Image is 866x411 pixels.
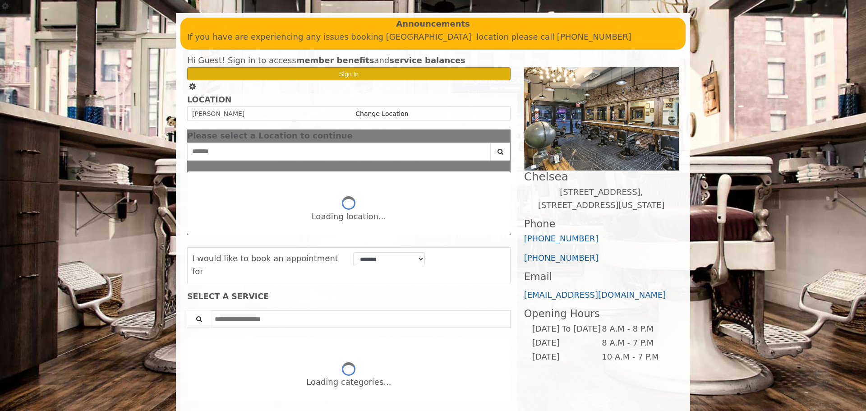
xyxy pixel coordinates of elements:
span: [PERSON_NAME] [192,110,244,117]
input: Search Center [187,143,491,161]
span: Please select a Location to continue [187,131,353,140]
div: SELECT A SERVICE [187,292,511,301]
td: 10 A.M - 7 P.M [601,350,671,364]
div: Hi Guest! Sign in to access and [187,54,511,67]
td: [DATE] To [DATE] [532,322,601,336]
i: Search button [495,148,506,155]
b: Announcements [396,18,470,31]
h2: Chelsea [524,171,679,183]
a: [EMAIL_ADDRESS][DOMAIN_NAME] [524,290,666,300]
button: Service Search [187,310,210,328]
b: member benefits [296,55,374,65]
h3: Opening Hours [524,308,679,319]
p: [STREET_ADDRESS],[STREET_ADDRESS][US_STATE] [524,186,679,212]
h3: Phone [524,218,679,230]
button: close dialog [497,133,511,139]
div: Center Select [187,143,511,165]
td: [DATE] [532,336,601,350]
p: If you have are experiencing any issues booking [GEOGRAPHIC_DATA] location please call [PHONE_NUM... [187,31,679,44]
b: LOCATION [187,95,231,104]
b: service balances [389,55,465,65]
div: Loading location... [312,210,386,223]
a: Change Location [355,110,408,117]
td: 8 A.M - 7 P.M [601,336,671,350]
td: [DATE] [532,350,601,364]
button: Sign In [187,67,511,80]
div: Loading categories... [306,376,391,389]
h3: Email [524,271,679,282]
a: [PHONE_NUMBER] [524,253,599,263]
span: I would like to book an appointment for [192,254,338,276]
a: [PHONE_NUMBER] [524,234,599,243]
td: 8 A.M - 8 P.M [601,322,671,336]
